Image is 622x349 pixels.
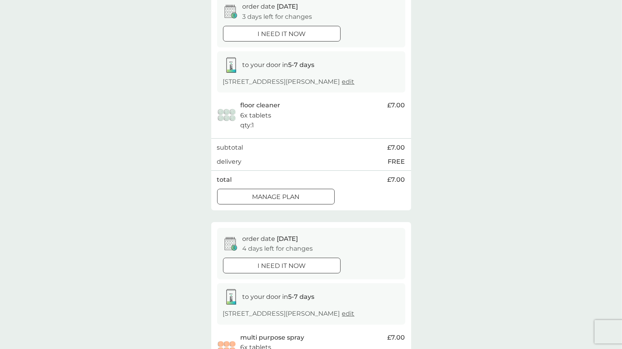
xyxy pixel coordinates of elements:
[241,110,272,121] p: 6x tablets
[342,78,355,85] a: edit
[241,333,305,343] p: multi purpose spray
[388,143,405,153] span: £7.00
[223,77,355,87] p: [STREET_ADDRESS][PERSON_NAME]
[217,175,232,185] p: total
[243,293,315,300] span: to your door in
[223,26,341,42] button: i need it now
[223,258,341,273] button: i need it now
[243,61,315,69] span: to your door in
[217,143,243,153] p: subtotal
[277,3,298,10] span: [DATE]
[241,120,254,130] p: qty : 1
[243,234,298,244] p: order date
[342,310,355,317] a: edit
[241,100,281,110] p: floor cleaner
[223,309,355,319] p: [STREET_ADDRESS][PERSON_NAME]
[217,157,242,167] p: delivery
[288,293,315,300] strong: 5-7 days
[217,189,335,204] button: Manage plan
[388,100,405,110] span: £7.00
[388,333,405,343] span: £7.00
[243,244,313,254] p: 4 days left for changes
[252,192,299,202] p: Manage plan
[258,261,306,271] p: i need it now
[388,157,405,167] p: FREE
[258,29,306,39] p: i need it now
[277,235,298,242] span: [DATE]
[243,12,312,22] p: 3 days left for changes
[288,61,315,69] strong: 5-7 days
[243,2,298,12] p: order date
[388,175,405,185] span: £7.00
